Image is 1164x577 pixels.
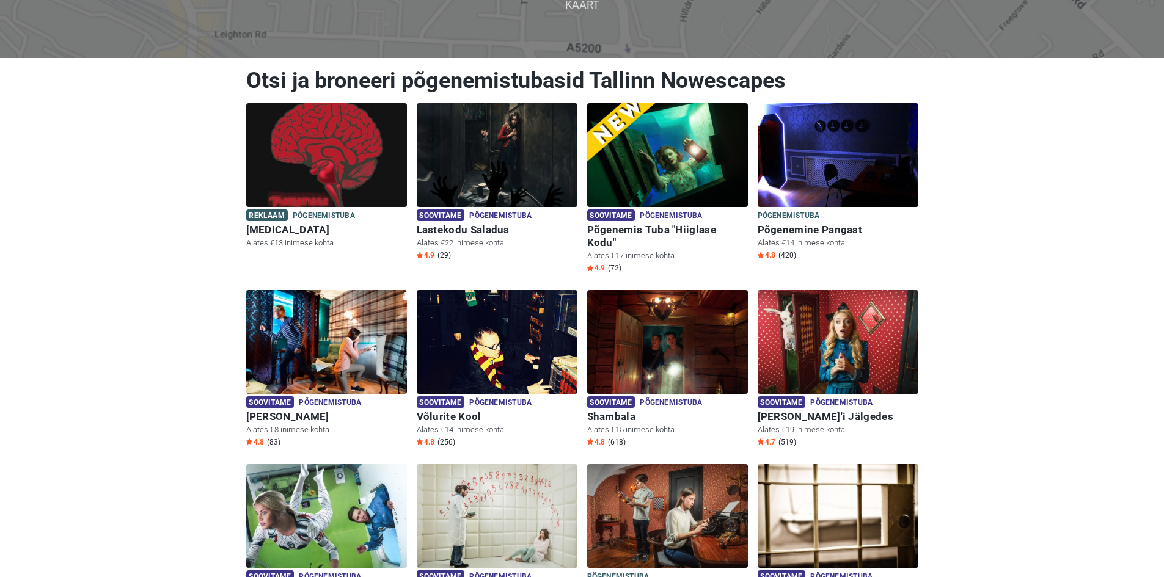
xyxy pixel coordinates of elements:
img: Star [417,438,423,445]
span: Põgenemistuba [469,209,532,223]
img: Põgenemine Pangast [758,103,918,207]
span: Põgenemistuba [758,209,820,223]
img: Psühhiaatriahaigla [417,464,577,568]
span: (420) [778,250,796,260]
span: Soovitame [587,209,635,221]
p: Alates €8 inimese kohta [246,424,407,435]
span: (256) [437,437,455,447]
img: Põgenemine Vanglast [758,464,918,568]
span: (72) [608,263,621,273]
img: Paranoia [246,103,407,207]
img: Star [246,438,252,445]
a: Võlurite Kool Soovitame Põgenemistuba Võlurite Kool Alates €14 inimese kohta Star4.8 (256) [417,290,577,449]
span: (618) [608,437,626,447]
img: Lastekodu Saladus [417,103,577,207]
span: Reklaam [246,209,288,221]
a: Põgenemis Tuba "Hiiglase Kodu" Soovitame Põgenemistuba Põgenemis Tuba "Hiiglase Kodu" Alates €17 ... [587,103,748,275]
span: 4.7 [758,437,775,447]
h6: Võlurite Kool [417,410,577,423]
p: Alates €17 inimese kohta [587,250,748,261]
p: Alates €15 inimese kohta [587,424,748,435]
h6: Põgenemine Pangast [758,223,918,236]
p: Alates €14 inimese kohta [417,424,577,435]
img: Põgenemis Tuba "Hiiglase Kodu" [587,103,748,207]
h6: [PERSON_NAME] [246,410,407,423]
span: Põgenemistuba [810,396,873,410]
span: Soovitame [246,396,295,408]
img: Star [587,265,593,271]
a: Alice'i Jälgedes Soovitame Põgenemistuba [PERSON_NAME]'i Jälgedes Alates €19 inimese kohta Star4.... [758,290,918,449]
a: Lastekodu Saladus Soovitame Põgenemistuba Lastekodu Saladus Alates €22 inimese kohta Star4.9 (29) [417,103,577,263]
a: Shambala Soovitame Põgenemistuba Shambala Alates €15 inimese kohta Star4.8 (618) [587,290,748,449]
span: Põgenemistuba [299,396,361,410]
span: Soovitame [417,209,465,221]
img: Sherlock Holmes [246,290,407,394]
img: Shambala [587,290,748,394]
span: 4.9 [587,263,605,273]
p: Alates €22 inimese kohta [417,238,577,249]
h1: Otsi ja broneeri põgenemistubasid Tallinn Nowescapes [246,67,918,94]
img: Star [758,252,764,258]
img: Star [758,438,764,445]
span: (519) [778,437,796,447]
p: Alates €14 inimese kohta [758,238,918,249]
span: Põgenemistuba [469,396,532,410]
span: (83) [267,437,280,447]
img: Gravity [246,464,407,568]
a: Põgenemine Pangast Põgenemistuba Põgenemine Pangast Alates €14 inimese kohta Star4.8 (420) [758,103,918,263]
span: 4.8 [246,437,264,447]
img: Star [417,252,423,258]
img: Star [587,438,593,445]
a: Paranoia Reklaam Põgenemistuba [MEDICAL_DATA] Alates €13 inimese kohta [246,103,407,251]
span: Soovitame [587,396,635,408]
img: Võlurite Kool [417,290,577,394]
span: (29) [437,250,451,260]
h6: [PERSON_NAME]'i Jälgedes [758,410,918,423]
h6: Põgenemis Tuba "Hiiglase Kodu" [587,223,748,249]
a: Sherlock Holmes Soovitame Põgenemistuba [PERSON_NAME] Alates €8 inimese kohta Star4.8 (83) [246,290,407,449]
span: 4.8 [587,437,605,447]
span: 4.8 [758,250,775,260]
span: Põgenemistuba [640,396,702,410]
p: Alates €13 inimese kohta [246,238,407,249]
span: 4.9 [417,250,434,260]
span: Soovitame [417,396,465,408]
img: Baker Street 221 B [587,464,748,568]
span: Põgenemistuba [640,209,702,223]
h6: Lastekodu Saladus [417,223,577,236]
span: Soovitame [758,396,806,408]
h6: [MEDICAL_DATA] [246,223,407,236]
h6: Shambala [587,410,748,423]
img: Alice'i Jälgedes [758,290,918,394]
span: 4.8 [417,437,434,447]
p: Alates €19 inimese kohta [758,424,918,435]
span: Põgenemistuba [293,209,355,223]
